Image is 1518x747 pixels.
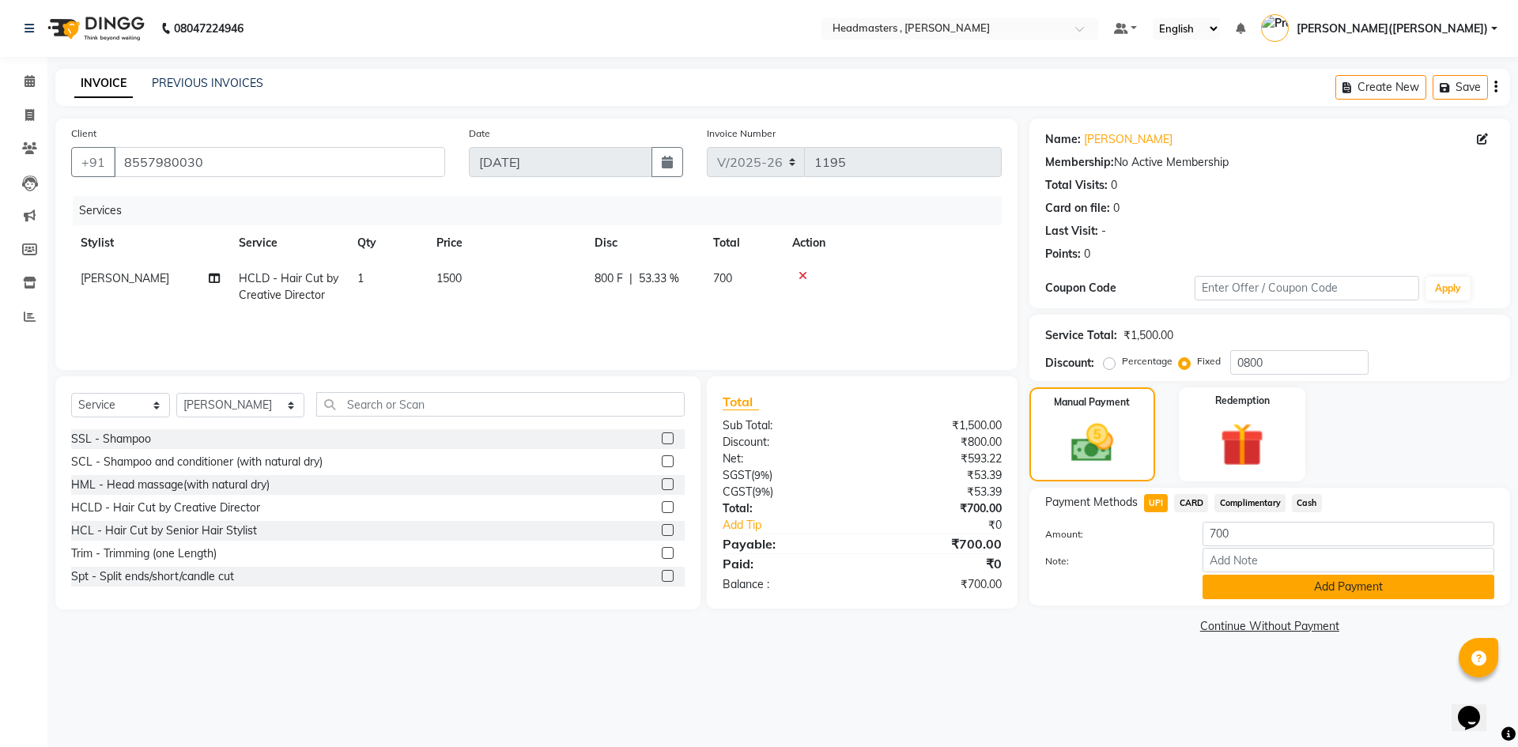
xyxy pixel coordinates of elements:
[713,271,732,285] span: 700
[1101,223,1106,240] div: -
[71,523,257,539] div: HCL - Hair Cut by Senior Hair Stylist
[1433,75,1488,100] button: Save
[71,126,96,141] label: Client
[711,576,862,593] div: Balance :
[585,225,704,261] th: Disc
[862,554,1013,573] div: ₹0
[711,434,862,451] div: Discount:
[1174,494,1208,512] span: CARD
[1292,494,1322,512] span: Cash
[1144,494,1169,512] span: UPI
[427,225,585,261] th: Price
[152,76,263,90] a: PREVIOUS INVOICES
[754,469,769,481] span: 9%
[114,147,445,177] input: Search by Name/Mobile/Email/Code
[239,271,338,302] span: HCLD - Hair Cut by Creative Director
[1045,177,1108,194] div: Total Visits:
[1033,554,1191,568] label: Note:
[1203,575,1494,599] button: Add Payment
[348,225,427,261] th: Qty
[1045,154,1494,171] div: No Active Membership
[1203,548,1494,572] input: Add Note
[1215,394,1270,408] label: Redemption
[1111,177,1117,194] div: 0
[1058,419,1127,467] img: _cash.svg
[862,434,1013,451] div: ₹800.00
[723,394,759,410] span: Total
[711,517,887,534] a: Add Tip
[71,454,323,470] div: SCL - Shampoo and conditioner (with natural dry)
[1261,14,1289,42] img: Pramod gupta(shaurya)
[1113,200,1120,217] div: 0
[1203,522,1494,546] input: Amount
[707,126,776,141] label: Invoice Number
[711,484,862,500] div: ( )
[74,70,133,98] a: INVOICE
[174,6,244,51] b: 08047224946
[1214,494,1286,512] span: Complimentary
[862,500,1013,517] div: ₹700.00
[71,477,270,493] div: HML - Head massage(with natural dry)
[1425,277,1471,300] button: Apply
[711,467,862,484] div: ( )
[862,451,1013,467] div: ₹593.22
[1045,327,1117,344] div: Service Total:
[1033,618,1507,635] a: Continue Without Payment
[81,271,169,285] span: [PERSON_NAME]
[1122,354,1172,368] label: Percentage
[229,225,348,261] th: Service
[71,225,229,261] th: Stylist
[629,270,632,287] span: |
[469,126,490,141] label: Date
[71,500,260,516] div: HCLD - Hair Cut by Creative Director
[711,451,862,467] div: Net:
[316,392,685,417] input: Search or Scan
[1206,417,1278,472] img: _gift.svg
[1084,131,1172,148] a: [PERSON_NAME]
[711,500,862,517] div: Total:
[862,534,1013,553] div: ₹700.00
[639,270,679,287] span: 53.33 %
[1045,154,1114,171] div: Membership:
[71,147,115,177] button: +91
[40,6,149,51] img: logo
[711,534,862,553] div: Payable:
[1045,494,1138,511] span: Payment Methods
[711,554,862,573] div: Paid:
[1045,280,1195,296] div: Coupon Code
[357,271,364,285] span: 1
[1045,200,1110,217] div: Card on file:
[862,576,1013,593] div: ₹700.00
[1045,131,1081,148] div: Name:
[1123,327,1173,344] div: ₹1,500.00
[1033,527,1191,541] label: Amount:
[704,225,783,261] th: Total
[723,485,752,499] span: CGST
[862,417,1013,434] div: ₹1,500.00
[711,417,862,434] div: Sub Total:
[783,225,1002,261] th: Action
[1452,684,1502,731] iframe: chat widget
[595,270,623,287] span: 800 F
[1195,276,1419,300] input: Enter Offer / Coupon Code
[1054,395,1130,409] label: Manual Payment
[1045,246,1081,262] div: Points:
[436,271,462,285] span: 1500
[723,468,751,482] span: SGST
[1335,75,1426,100] button: Create New
[71,431,151,447] div: SSL - Shampoo
[73,196,1014,225] div: Services
[862,484,1013,500] div: ₹53.39
[1045,223,1098,240] div: Last Visit:
[1045,355,1094,372] div: Discount:
[71,545,217,562] div: Trim - Trimming (one Length)
[1197,354,1221,368] label: Fixed
[755,485,770,498] span: 9%
[1297,21,1488,37] span: [PERSON_NAME]([PERSON_NAME])
[887,517,1013,534] div: ₹0
[1084,246,1090,262] div: 0
[862,467,1013,484] div: ₹53.39
[71,568,234,585] div: Spt - Split ends/short/candle cut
